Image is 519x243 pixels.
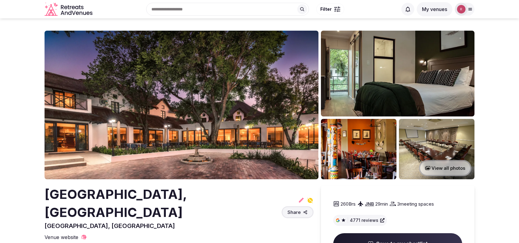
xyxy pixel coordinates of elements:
[320,6,332,12] span: Filter
[45,234,78,241] span: Venue website
[365,201,374,207] a: JNB
[45,222,175,230] span: [GEOGRAPHIC_DATA], [GEOGRAPHIC_DATA]
[347,217,349,223] span: |
[397,201,434,207] span: 3 meeting spaces
[350,217,378,223] span: 4771 reviews
[45,234,87,241] a: Venue website
[375,201,388,207] span: 29 min
[282,206,314,218] button: Share
[417,6,452,12] a: My venues
[45,31,318,179] img: Venue cover photo
[417,2,452,16] button: My venues
[336,217,384,223] a: |4771 reviews
[287,209,301,215] span: Share
[45,2,94,16] svg: Retreats and Venues company logo
[45,2,94,16] a: Visit the homepage
[399,119,474,179] img: Venue gallery photo
[316,3,344,15] button: Filter
[321,119,396,179] img: Venue gallery photo
[419,160,471,176] button: View all photos
[341,201,356,207] span: 260 Brs
[45,185,279,222] h2: [GEOGRAPHIC_DATA], [GEOGRAPHIC_DATA]
[321,31,474,116] img: Venue gallery photo
[457,5,466,13] img: robiejavier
